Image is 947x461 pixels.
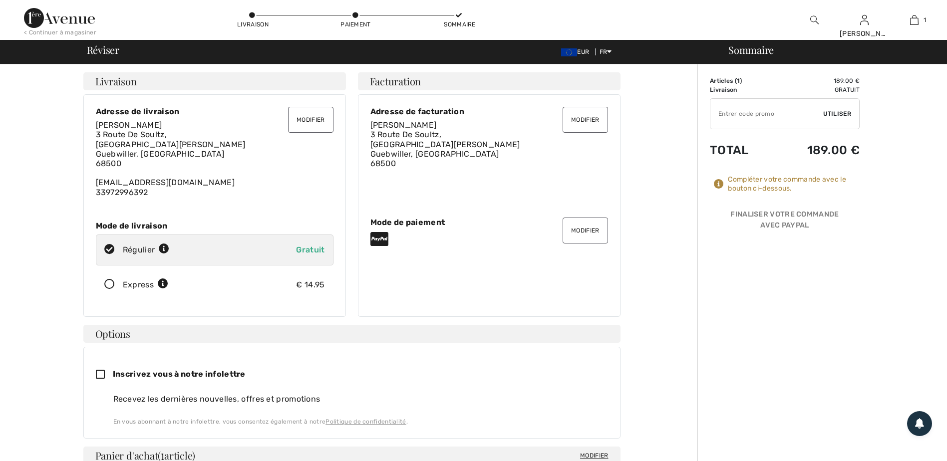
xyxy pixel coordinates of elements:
td: Livraison [710,85,773,94]
div: [PERSON_NAME] [840,28,889,39]
div: < Continuer à magasiner [24,28,96,37]
div: En vous abonnant à notre infolettre, vous consentez également à notre . [113,417,608,426]
div: Recevez les dernières nouvelles, offres et promotions [113,393,608,405]
img: Euro [561,48,577,56]
a: 1 [890,14,939,26]
div: Paiement [340,20,370,29]
img: 1ère Avenue [24,8,95,28]
div: Sommaire [444,20,474,29]
button: Modifier [563,107,608,133]
span: 1 [737,77,740,84]
div: Adresse de facturation [370,107,608,116]
div: Adresse de livraison [96,107,333,116]
div: Sommaire [716,45,941,55]
div: Régulier [123,244,170,256]
span: 3 Route De Soultz, [GEOGRAPHIC_DATA][PERSON_NAME] Guebwiller, [GEOGRAPHIC_DATA] 68500 [370,130,520,168]
div: Express [123,279,168,291]
div: Livraison [237,20,267,29]
a: Se connecter [860,15,869,24]
span: [PERSON_NAME] [370,120,437,130]
div: Mode de livraison [96,221,333,230]
span: Modifier [580,451,608,461]
img: recherche [810,14,819,26]
span: Utiliser [823,109,851,118]
button: Modifier [288,107,333,133]
img: Mes infos [860,14,869,26]
input: Code promo [710,99,823,129]
span: FR [600,48,612,55]
span: EUR [561,48,593,55]
img: Mon panier [910,14,919,26]
td: Total [710,133,773,167]
span: Livraison [95,76,137,86]
td: 189.00 € [773,76,860,85]
a: Politique de confidentialité [325,418,406,425]
div: Mode de paiement [370,218,608,227]
span: [PERSON_NAME] [96,120,162,130]
button: Modifier [563,218,608,243]
div: € 14.95 [296,279,324,291]
div: Finaliser votre commande avec PayPal [710,209,860,234]
span: 1 [161,448,164,461]
span: Réviser [87,45,119,55]
div: [EMAIL_ADDRESS][DOMAIN_NAME] 33972996392 [96,120,333,197]
span: 1 [924,15,926,24]
td: Articles ( ) [710,76,773,85]
div: Compléter votre commande avec le bouton ci-dessous. [728,175,860,193]
span: Gratuit [296,245,324,254]
iframe: PayPal [710,234,860,257]
span: Facturation [370,76,421,86]
td: Gratuit [773,85,860,94]
h4: Options [83,325,621,343]
span: Inscrivez vous à notre infolettre [113,369,246,379]
td: 189.00 € [773,133,860,167]
span: 3 Route De Soultz, [GEOGRAPHIC_DATA][PERSON_NAME] Guebwiller, [GEOGRAPHIC_DATA] 68500 [96,130,246,168]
